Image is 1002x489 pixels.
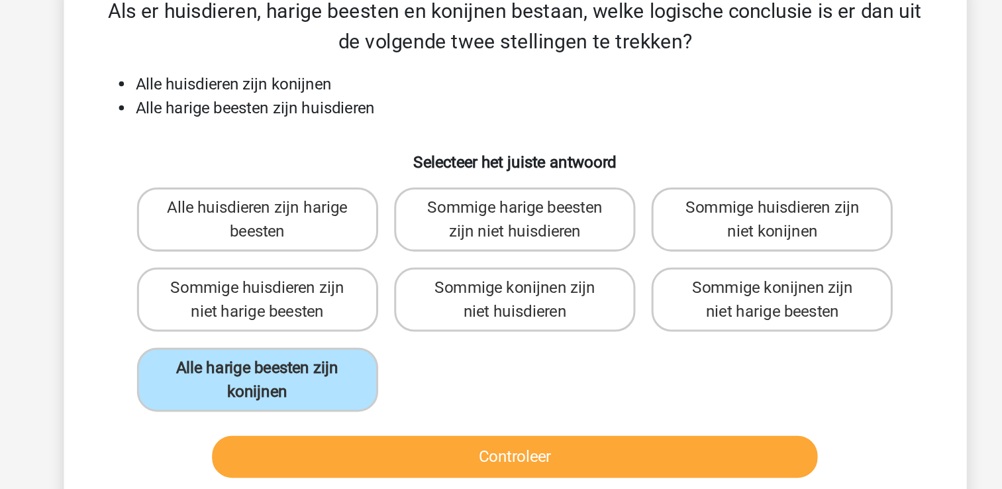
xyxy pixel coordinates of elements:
li: Alle huisdieren zijn konijnen [250,122,779,138]
h6: Selecteer het juiste antwoord [224,164,779,188]
label: Sommige harige beesten zijn niet huisdieren [421,198,581,241]
li: Alle harige beesten zijn huisdieren [250,138,779,154]
img: Assessly [207,11,301,42]
a: Registreer [656,17,702,29]
label: Sommige huisdieren zijn niet harige beesten [251,251,411,294]
label: Sommige konijnen zijn niet harige beesten [591,251,751,294]
p: Als er huisdieren, harige beesten en konijnen bestaan, welke logische conclusie is er dan uit de ... [224,72,779,111]
label: Sommige konijnen zijn niet huisdieren [421,251,581,294]
label: Alle harige beesten zijn konijnen [251,304,411,347]
button: Controleer [301,362,701,390]
label: Alle huisdieren zijn harige beesten [251,198,411,241]
label: Sommige huisdieren zijn niet konijnen [591,198,751,241]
